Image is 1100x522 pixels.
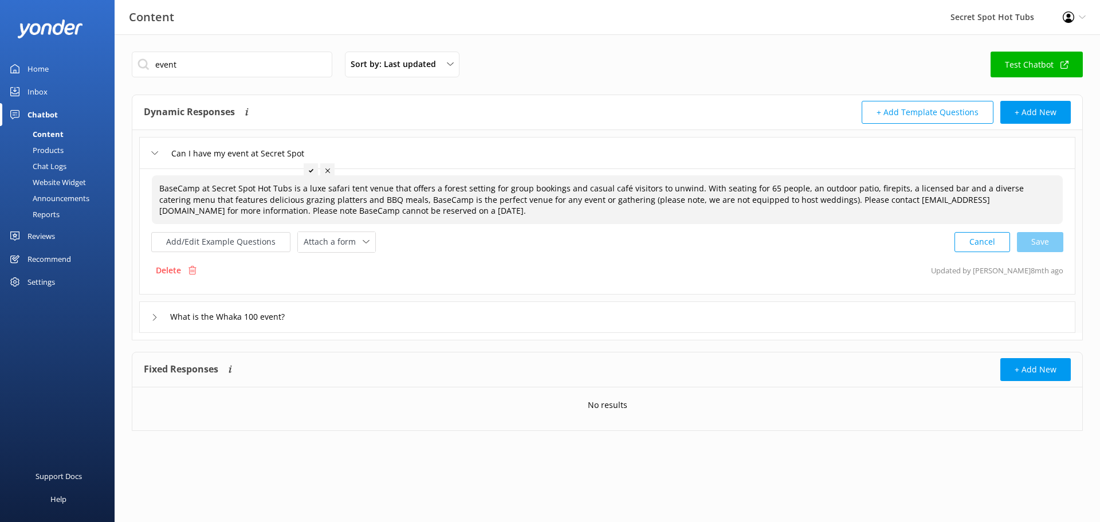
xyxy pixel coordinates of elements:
[7,142,115,158] a: Products
[159,183,1024,216] span: BaseCamp at Secret Spot Hot Tubs is a luxe safari tent venue that offers a forest setting for gro...
[36,465,82,488] div: Support Docs
[862,101,993,124] button: + Add Template Questions
[144,101,235,124] h4: Dynamic Responses
[156,264,181,277] p: Delete
[351,58,443,70] span: Sort by: Last updated
[144,358,218,381] h4: Fixed Responses
[50,488,66,511] div: Help
[7,158,115,174] a: Chat Logs
[27,225,55,248] div: Reviews
[7,142,64,158] div: Products
[27,103,58,126] div: Chatbot
[7,174,115,190] a: Website Widget
[7,126,64,142] div: Content
[588,399,627,411] p: No results
[17,19,83,38] img: yonder-white-logo.png
[1000,358,1071,381] button: + Add New
[27,80,48,103] div: Inbox
[27,57,49,80] div: Home
[151,232,290,252] button: Add/Edit Example Questions
[7,206,60,222] div: Reports
[931,260,1063,281] p: Updated by [PERSON_NAME] 8mth ago
[7,190,89,206] div: Announcements
[27,248,71,270] div: Recommend
[132,52,332,77] input: Search all Chatbot Content
[7,126,115,142] a: Content
[304,236,363,248] span: Attach a form
[7,190,115,206] a: Announcements
[7,158,66,174] div: Chat Logs
[1000,101,1071,124] button: + Add New
[170,311,285,323] span: What is the Whaka 100 event?
[991,52,1083,77] a: Test Chatbot
[954,232,1010,252] button: Cancel
[27,270,55,293] div: Settings
[129,8,174,26] h3: Content
[7,206,115,222] a: Reports
[7,174,86,190] div: Website Widget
